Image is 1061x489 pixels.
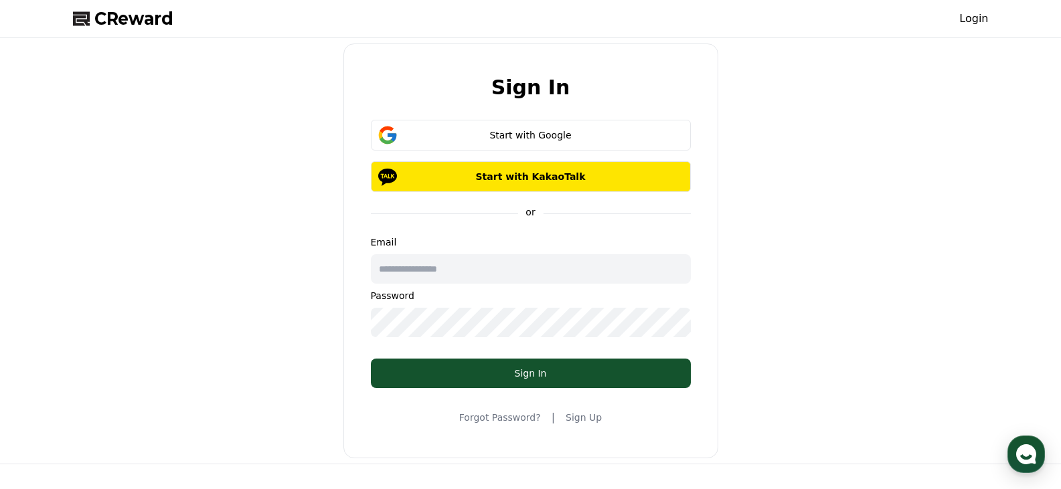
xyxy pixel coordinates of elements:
[459,411,541,424] a: Forgot Password?
[173,378,257,411] a: Settings
[371,161,691,192] button: Start with KakaoTalk
[390,170,671,183] p: Start with KakaoTalk
[94,8,173,29] span: CReward
[34,398,58,409] span: Home
[371,235,691,249] p: Email
[111,399,151,409] span: Messages
[4,378,88,411] a: Home
[88,378,173,411] a: Messages
[198,398,231,409] span: Settings
[371,289,691,302] p: Password
[398,367,664,380] div: Sign In
[566,411,602,424] a: Sign Up
[517,205,543,219] p: or
[552,409,555,425] span: |
[959,11,988,27] a: Login
[371,120,691,151] button: Start with Google
[371,359,691,388] button: Sign In
[390,128,671,142] div: Start with Google
[491,76,570,98] h2: Sign In
[73,8,173,29] a: CReward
